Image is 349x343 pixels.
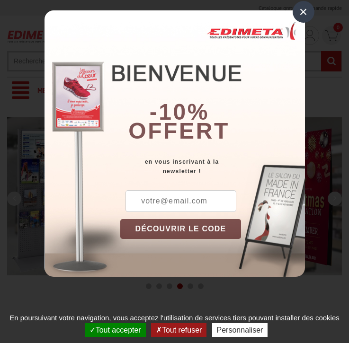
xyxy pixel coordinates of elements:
[120,157,305,176] div: en vous inscrivant à la newsletter !
[125,190,236,212] input: votre@email.com
[293,1,314,23] div: ×
[120,219,242,239] button: DÉCOUVRIR LE CODE
[85,323,146,337] button: Tout accepter
[151,323,206,337] button: Tout refuser
[128,118,230,143] font: offert
[5,314,344,322] span: En poursuivant votre navigation, vous acceptez l'utilisation de services tiers pouvant installer ...
[212,323,268,337] button: Personnaliser (fenêtre modale)
[150,99,209,124] b: -10%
